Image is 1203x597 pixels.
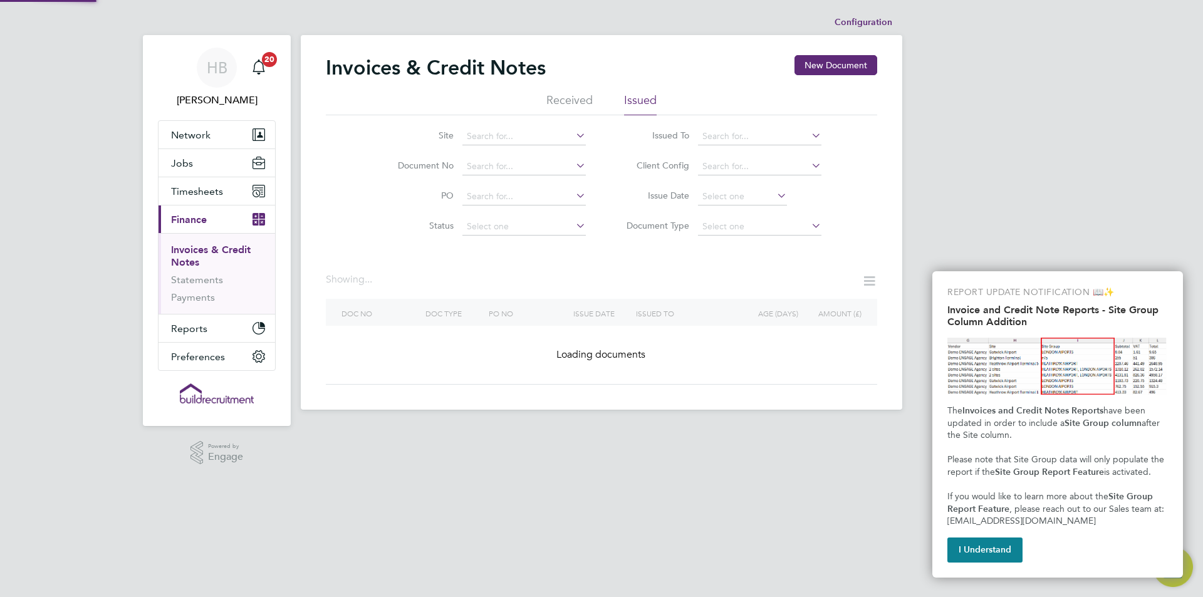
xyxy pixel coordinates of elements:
input: Select one [462,218,586,236]
div: Invoice and Credit Note Reports - Site Group Column Addition [932,271,1183,578]
div: Showing [326,273,375,286]
h2: Invoices & Credit Notes [326,55,546,80]
span: Jobs [171,157,193,169]
span: have been updated in order to include a [947,405,1148,428]
li: Received [546,93,593,115]
a: Payments [171,291,215,303]
strong: Site Group column [1065,418,1142,428]
span: Reports [171,323,207,335]
input: Search for... [462,128,586,145]
span: If you would like to learn more about the [947,491,1108,502]
label: Issued To [617,130,689,141]
span: 20 [262,52,277,67]
input: Search for... [698,128,821,145]
button: I Understand [947,537,1023,563]
span: Please note that Site Group data will only populate the report if the [947,454,1167,477]
span: HB [207,60,227,76]
span: Finance [171,214,207,226]
input: Search for... [462,188,586,205]
span: Network [171,129,211,141]
input: Search for... [698,158,821,175]
span: is activated. [1104,467,1151,477]
span: Hayley Barrance [158,93,276,108]
span: Preferences [171,351,225,363]
label: Status [382,220,454,231]
span: , please reach out to our Sales team at: [EMAIL_ADDRESS][DOMAIN_NAME] [947,504,1167,527]
a: Go to home page [158,383,276,403]
label: Document Type [617,220,689,231]
label: Site [382,130,454,141]
button: New Document [794,55,877,75]
span: Engage [208,452,243,462]
label: Document No [382,160,454,171]
label: Client Config [617,160,689,171]
strong: Site Group Report Feature [947,491,1155,514]
p: REPORT UPDATE NOTIFICATION 📖✨ [947,286,1168,299]
strong: Site Group Report Feature [995,467,1104,477]
input: Select one [698,218,821,236]
label: Issue Date [617,190,689,201]
a: Statements [171,274,223,286]
input: Search for... [462,158,586,175]
a: Invoices & Credit Notes [171,244,251,268]
span: Powered by [208,441,243,452]
a: Go to account details [158,48,276,108]
li: Configuration [835,10,892,35]
h2: Invoice and Credit Note Reports - Site Group Column Addition [947,304,1168,328]
strong: Invoices and Credit Notes Reports [962,405,1103,416]
input: Select one [698,188,787,205]
nav: Main navigation [143,35,291,426]
li: Issued [624,93,657,115]
span: ... [365,273,372,286]
span: Timesheets [171,185,223,197]
label: PO [382,190,454,201]
img: buildrec-logo-retina.png [180,383,254,403]
img: Site Group Column in Invoices Report [947,338,1168,395]
span: The [947,405,962,416]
